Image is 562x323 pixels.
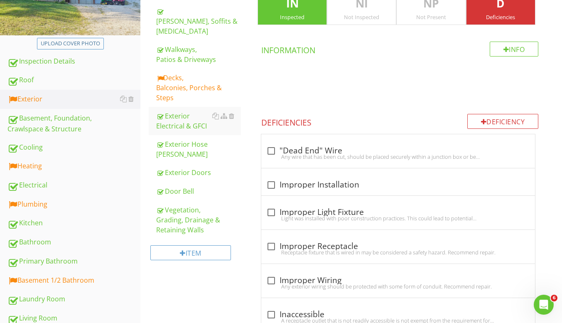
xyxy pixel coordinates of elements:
div: Roof [7,75,140,86]
h4: Deficiencies [261,114,538,128]
h4: Information [261,42,538,56]
div: Deficiency [467,114,539,129]
div: Vegetation, Grading, Drainage & Retaining Walls [156,205,241,235]
div: Upload cover photo [41,39,100,48]
div: Inspected [258,14,326,20]
div: Laundry Room [7,294,140,305]
div: Not Inspected [327,14,396,20]
iframe: Intercom live chat [534,295,554,315]
div: Decks, Balconies, Porches & Steps [156,73,241,103]
div: Primary Bathroom [7,256,140,267]
div: Basement 1/2 Bathroom [7,275,140,286]
div: Plumbing [7,199,140,210]
div: Electrical [7,180,140,191]
div: Walkways, Patios & Driveways [156,44,241,64]
div: Exterior Electrical & GFCI [156,111,241,131]
div: Any wire that has been cut, should be placed securely within a junction box or be removed. Recomm... [266,153,530,160]
div: Cooling [7,142,140,153]
div: Light was installed with poor construction practices. This could lead to potential [MEDICAL_DATA]... [266,215,530,222]
div: Inspection Details [7,56,140,67]
div: Heating [7,161,140,172]
div: Bathroom [7,237,140,248]
div: Exterior Hose [PERSON_NAME] [156,139,241,159]
div: Item [150,245,231,260]
div: Deficiencies [466,14,535,20]
span: 6 [551,295,557,301]
div: Basement, Foundation, Crawlspace & Structure [7,113,140,134]
div: Door Bell [156,186,241,196]
div: Info [490,42,539,57]
div: [PERSON_NAME], Soffits & [MEDICAL_DATA] [156,6,241,36]
div: Receptacle fixture that is wired in may be considered a safety hazard. Recommend repair. [266,249,530,256]
div: Exterior [7,94,140,105]
div: Not Present [397,14,465,20]
div: Kitchen [7,218,140,229]
div: Exterior Doors [156,168,241,178]
button: Upload cover photo [37,38,104,49]
div: Any exterior wiring should be protected with some form of conduit. Recommend repair. [266,283,530,290]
